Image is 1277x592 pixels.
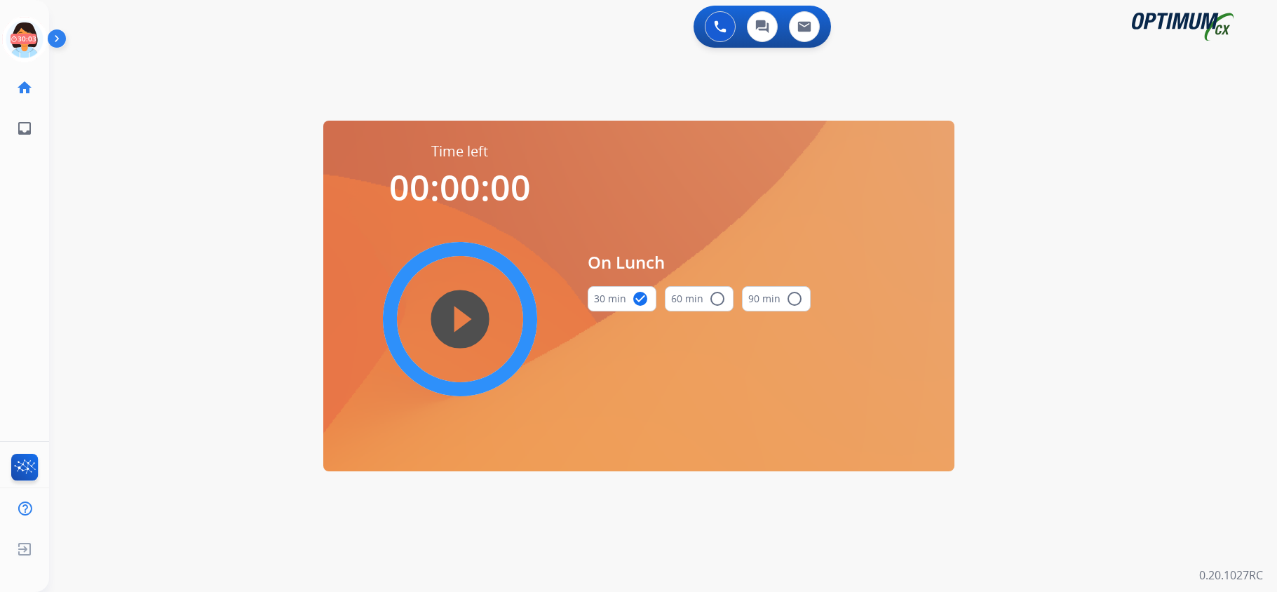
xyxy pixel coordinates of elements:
[452,311,468,328] mat-icon: play_circle_filled
[786,290,803,307] mat-icon: radio_button_unchecked
[16,120,33,137] mat-icon: inbox
[665,286,734,311] button: 60 min
[588,250,811,275] span: On Lunch
[16,79,33,96] mat-icon: home
[709,290,726,307] mat-icon: radio_button_unchecked
[742,286,811,311] button: 90 min
[632,290,649,307] mat-icon: check_circle
[588,286,656,311] button: 30 min
[431,142,488,161] span: Time left
[389,163,531,211] span: 00:00:00
[1199,567,1263,584] p: 0.20.1027RC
